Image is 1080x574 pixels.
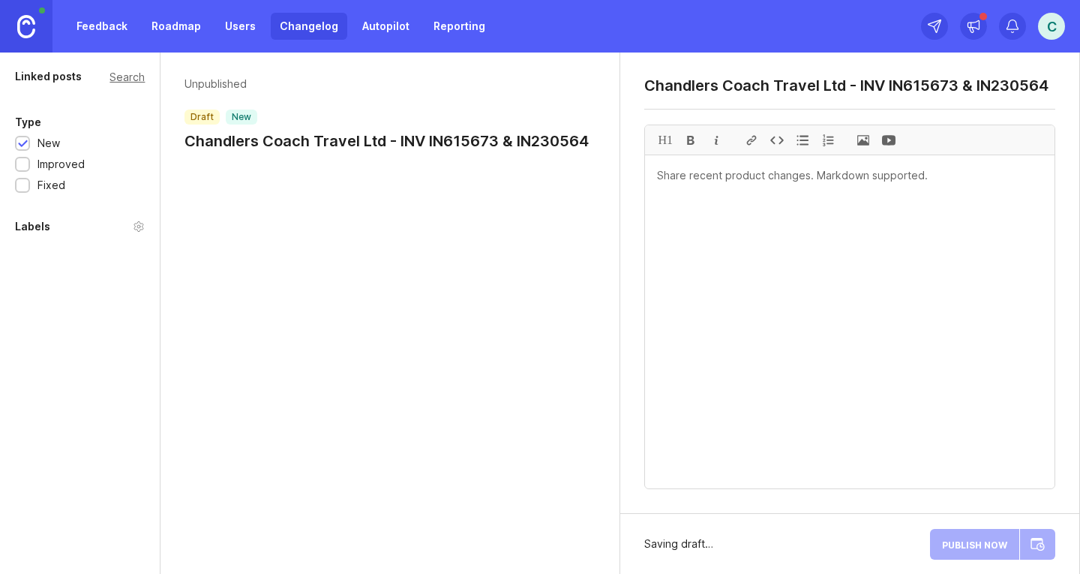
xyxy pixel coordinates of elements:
a: Feedback [67,13,136,40]
div: New [37,135,60,152]
p: draft [190,111,214,123]
button: C [1038,13,1065,40]
div: Improved [37,156,85,173]
div: Fixed [37,177,65,194]
a: Autopilot [353,13,418,40]
div: Linked posts [15,68,82,86]
div: Saving draft… [644,536,713,552]
a: Roadmap [142,13,210,40]
a: Users [216,13,265,40]
h1: Chandlers Coach Travel Ltd - INV IN615673 & IN230564 [184,131,589,152]
p: new [232,111,251,123]
div: Search [109,73,145,81]
img: Canny Home [17,15,35,38]
div: H1 [652,125,678,155]
a: Changelog [271,13,347,40]
div: Labels [15,218,50,236]
div: Type [15,113,41,131]
p: Unpublished [184,77,589,92]
a: Reporting [424,13,494,40]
